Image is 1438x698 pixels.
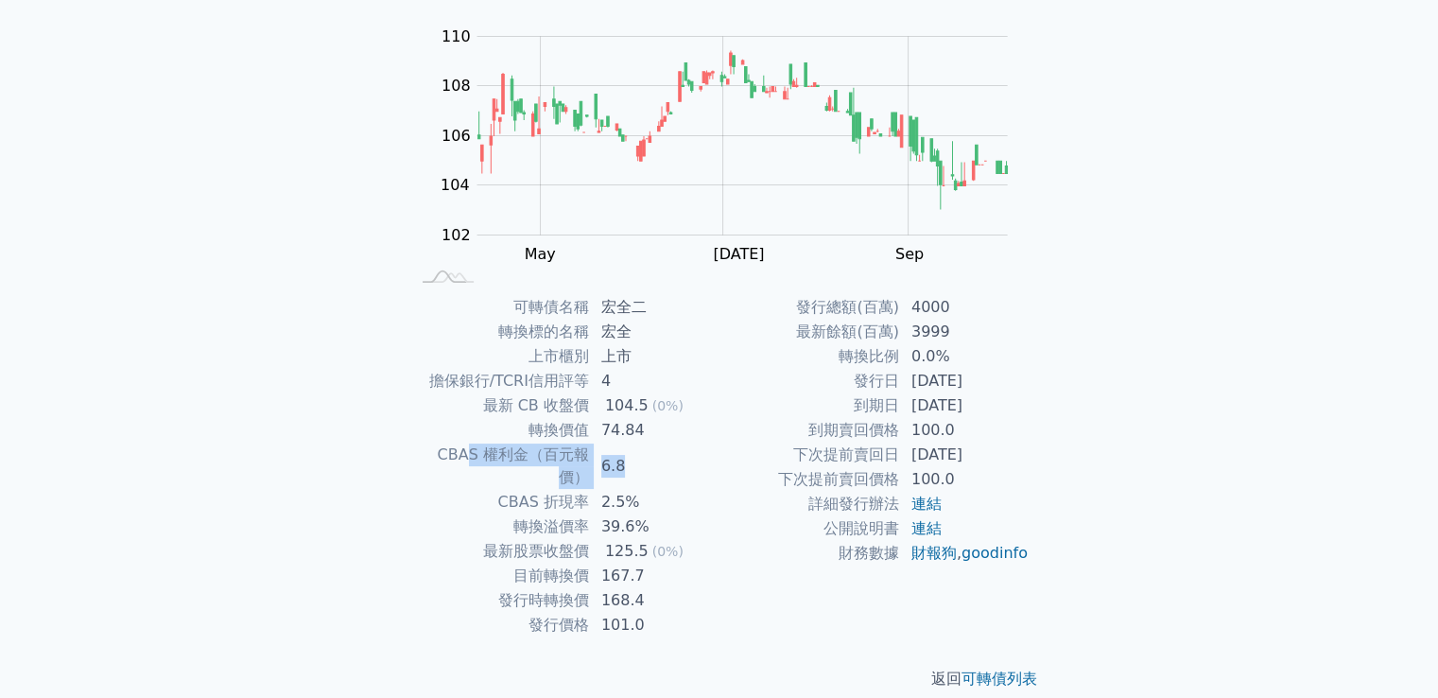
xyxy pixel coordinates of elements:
[409,515,590,539] td: 轉換溢價率
[719,393,900,418] td: 到期日
[442,77,471,95] tspan: 108
[900,369,1030,393] td: [DATE]
[652,544,684,559] span: (0%)
[719,443,900,467] td: 下次提前賣回日
[590,613,719,637] td: 101.0
[442,127,471,145] tspan: 106
[962,670,1037,688] a: 可轉債列表
[590,344,719,369] td: 上市
[409,588,590,613] td: 發行時轉換價
[719,344,900,369] td: 轉換比例
[911,495,942,513] a: 連結
[590,443,719,490] td: 6.8
[719,369,900,393] td: 發行日
[900,541,1030,566] td: ,
[900,418,1030,443] td: 100.0
[590,515,719,539] td: 39.6%
[409,613,590,637] td: 發行價格
[900,443,1030,467] td: [DATE]
[590,295,719,320] td: 宏全二
[601,394,652,417] div: 104.5
[409,564,590,588] td: 目前轉換價
[409,320,590,344] td: 轉換標的名稱
[590,490,719,515] td: 2.5%
[900,344,1030,369] td: 0.0%
[409,393,590,418] td: 最新 CB 收盤價
[900,393,1030,418] td: [DATE]
[601,540,652,563] div: 125.5
[719,295,900,320] td: 發行總額(百萬)
[409,490,590,515] td: CBAS 折現率
[590,418,719,443] td: 74.84
[713,245,764,263] tspan: [DATE]
[719,541,900,566] td: 財務數據
[524,245,555,263] tspan: May
[719,516,900,541] td: 公開說明書
[590,320,719,344] td: 宏全
[590,588,719,613] td: 168.4
[719,418,900,443] td: 到期賣回價格
[590,369,719,393] td: 4
[430,27,1035,263] g: Chart
[590,564,719,588] td: 167.7
[387,668,1052,690] p: 返回
[409,369,590,393] td: 擔保銀行/TCRI信用評等
[441,176,470,194] tspan: 104
[409,295,590,320] td: 可轉債名稱
[719,320,900,344] td: 最新餘額(百萬)
[962,544,1028,562] a: goodinfo
[911,544,957,562] a: 財報狗
[895,245,924,263] tspan: Sep
[409,443,590,490] td: CBAS 權利金（百元報價）
[719,467,900,492] td: 下次提前賣回價格
[442,226,471,244] tspan: 102
[719,492,900,516] td: 詳細發行辦法
[409,344,590,369] td: 上市櫃別
[900,295,1030,320] td: 4000
[900,467,1030,492] td: 100.0
[652,398,684,413] span: (0%)
[911,519,942,537] a: 連結
[409,539,590,564] td: 最新股票收盤價
[409,418,590,443] td: 轉換價值
[442,27,471,45] tspan: 110
[900,320,1030,344] td: 3999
